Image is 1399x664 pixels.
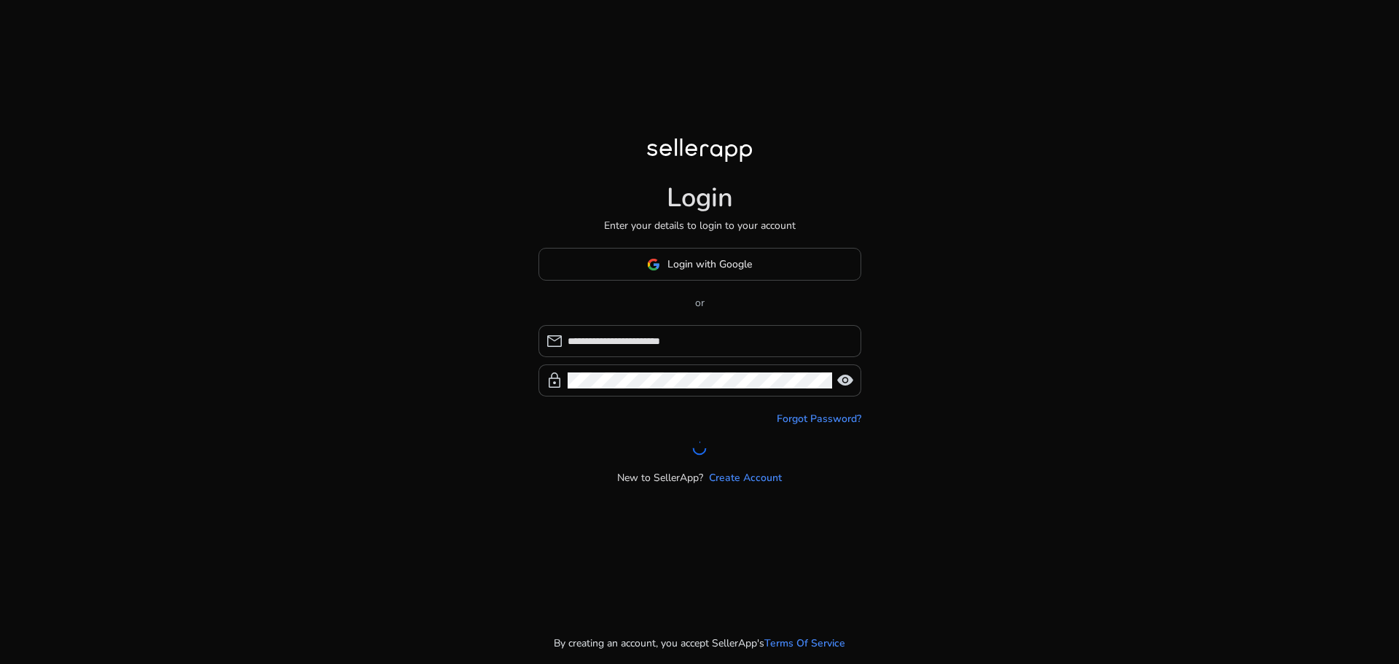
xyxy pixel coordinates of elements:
span: mail [546,332,563,350]
p: New to SellerApp? [617,470,703,485]
span: Login with Google [667,257,752,272]
img: google-logo.svg [647,258,660,271]
a: Create Account [709,470,782,485]
p: or [538,295,861,310]
a: Forgot Password? [777,411,861,426]
span: visibility [836,372,854,389]
h1: Login [667,182,733,214]
p: Enter your details to login to your account [604,218,796,233]
span: lock [546,372,563,389]
button: Login with Google [538,248,861,281]
a: Terms Of Service [764,636,845,651]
